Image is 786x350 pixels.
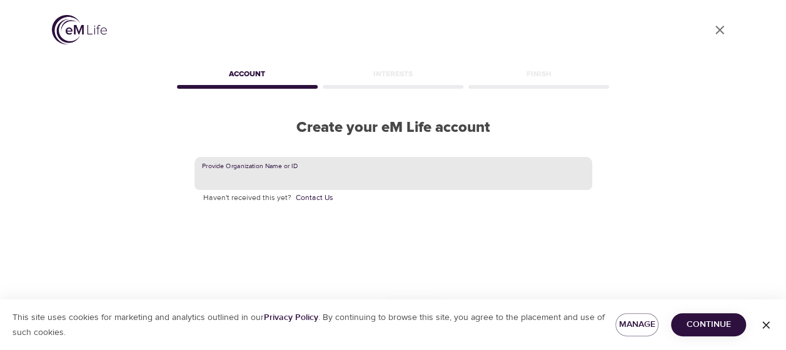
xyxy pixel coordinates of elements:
a: Privacy Policy [264,312,318,323]
a: close [705,15,735,45]
p: Haven't received this yet? [203,192,583,204]
span: Manage [625,317,649,332]
button: Manage [615,313,659,336]
span: Continue [681,317,736,332]
img: logo [52,15,107,44]
a: Contact Us [296,192,333,204]
h2: Create your eM Life account [174,119,612,137]
button: Continue [671,313,746,336]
